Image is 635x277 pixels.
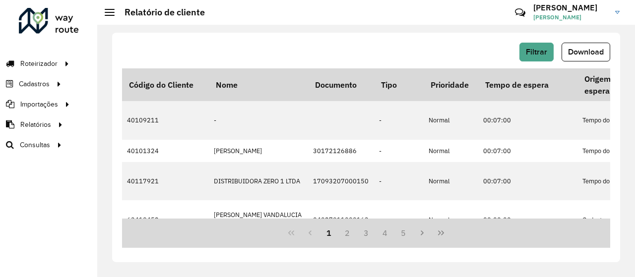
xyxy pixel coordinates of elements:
button: 4 [376,223,394,242]
th: Código do Cliente [122,68,209,101]
td: DISTRIBUIDORA ZERO 1 LTDA [209,162,308,201]
td: 00:07:00 [478,101,577,140]
td: 40117921 [122,162,209,201]
td: 00:07:00 [478,162,577,201]
button: 5 [394,223,413,242]
button: 2 [338,223,357,242]
button: 3 [357,223,376,242]
td: [PERSON_NAME] [209,140,308,162]
button: Last Page [432,223,450,242]
span: Consultas [20,140,50,150]
th: Tempo de espera [478,68,577,101]
td: Normal [424,101,478,140]
span: Importações [20,99,58,110]
td: - [374,200,424,239]
th: Documento [308,68,374,101]
span: Roteirizador [20,58,58,69]
h2: Relatório de cliente [115,7,205,18]
button: Filtrar [519,43,554,61]
th: Nome [209,68,308,101]
span: Download [568,48,604,56]
td: - [374,162,424,201]
td: 63418452 [122,200,209,239]
td: Normal [424,140,478,162]
td: 04027911000163 [308,200,374,239]
th: Tipo [374,68,424,101]
td: Normal [424,162,478,201]
td: 30172126886 [308,140,374,162]
span: [PERSON_NAME] [533,13,608,22]
td: 17093207000150 [308,162,374,201]
td: - [374,101,424,140]
td: [PERSON_NAME] VANDALUCIA [PERSON_NAME] - ME [209,200,308,239]
td: 40101324 [122,140,209,162]
h3: [PERSON_NAME] [533,3,608,12]
button: Download [562,43,610,61]
span: Cadastros [19,79,50,89]
td: 00:00:00 [478,200,577,239]
span: Filtrar [526,48,547,56]
span: Relatórios [20,119,51,130]
td: - [209,101,308,140]
td: Normal [424,200,478,239]
td: 40109211 [122,101,209,140]
td: 00:07:00 [478,140,577,162]
th: Prioridade [424,68,478,101]
td: - [374,140,424,162]
button: Next Page [413,223,432,242]
a: Contato Rápido [509,2,531,23]
button: 1 [319,223,338,242]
